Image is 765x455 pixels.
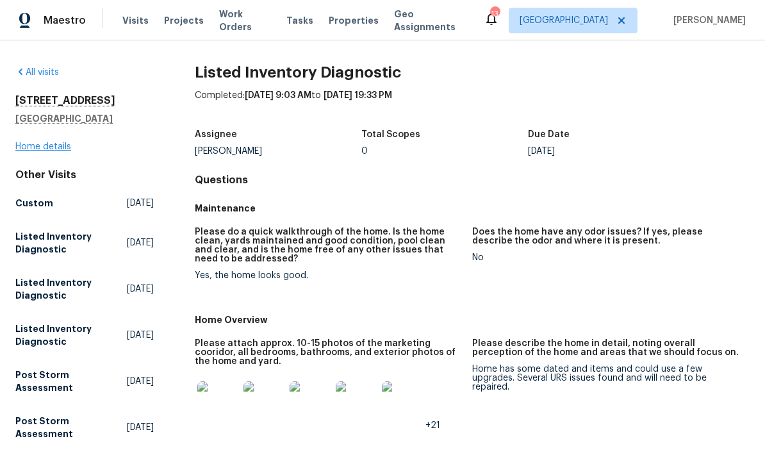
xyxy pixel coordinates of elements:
[195,202,750,215] h5: Maintenance
[15,415,127,440] h5: Post Storm Assessment
[195,66,750,79] h2: Listed Inventory Diagnostic
[195,227,462,263] h5: Please do a quick walkthrough of the home. Is the home clean, yards maintained and good condition...
[361,130,420,139] h5: Total Scopes
[195,339,462,366] h5: Please attach approx. 10-15 photos of the marketing cooridor, all bedrooms, bathrooms, and exteri...
[394,8,468,33] span: Geo Assignments
[127,236,154,249] span: [DATE]
[324,91,392,100] span: [DATE] 19:33 PM
[195,313,750,326] h5: Home Overview
[472,253,739,262] div: No
[15,169,154,181] div: Other Visits
[15,197,53,210] h5: Custom
[329,14,379,27] span: Properties
[15,230,127,256] h5: Listed Inventory Diagnostic
[528,130,570,139] h5: Due Date
[528,147,695,156] div: [DATE]
[122,14,149,27] span: Visits
[15,322,127,348] h5: Listed Inventory Diagnostic
[219,8,271,33] span: Work Orders
[195,147,361,156] div: [PERSON_NAME]
[44,14,86,27] span: Maestro
[668,14,746,27] span: [PERSON_NAME]
[286,16,313,25] span: Tasks
[472,339,739,357] h5: Please describe the home in detail, noting overall perception of the home and areas that we shoul...
[15,368,127,394] h5: Post Storm Assessment
[490,8,499,21] div: 13
[127,197,154,210] span: [DATE]
[15,409,154,445] a: Post Storm Assessment[DATE]
[127,283,154,295] span: [DATE]
[472,227,739,245] h5: Does the home have any odor issues? If yes, please describe the odor and where it is present.
[15,363,154,399] a: Post Storm Assessment[DATE]
[15,68,59,77] a: All visits
[127,421,154,434] span: [DATE]
[127,329,154,342] span: [DATE]
[127,375,154,388] span: [DATE]
[15,142,71,151] a: Home details
[15,225,154,261] a: Listed Inventory Diagnostic[DATE]
[245,91,311,100] span: [DATE] 9:03 AM
[425,421,440,430] span: +21
[195,174,750,186] h4: Questions
[361,147,528,156] div: 0
[195,89,750,122] div: Completed: to
[520,14,608,27] span: [GEOGRAPHIC_DATA]
[15,317,154,353] a: Listed Inventory Diagnostic[DATE]
[472,365,739,392] div: Home has some dated and items and could use a few upgrades. Several URS issues found and will nee...
[15,276,127,302] h5: Listed Inventory Diagnostic
[195,130,237,139] h5: Assignee
[195,271,462,280] div: Yes, the home looks good.
[164,14,204,27] span: Projects
[15,192,154,215] a: Custom[DATE]
[15,271,154,307] a: Listed Inventory Diagnostic[DATE]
